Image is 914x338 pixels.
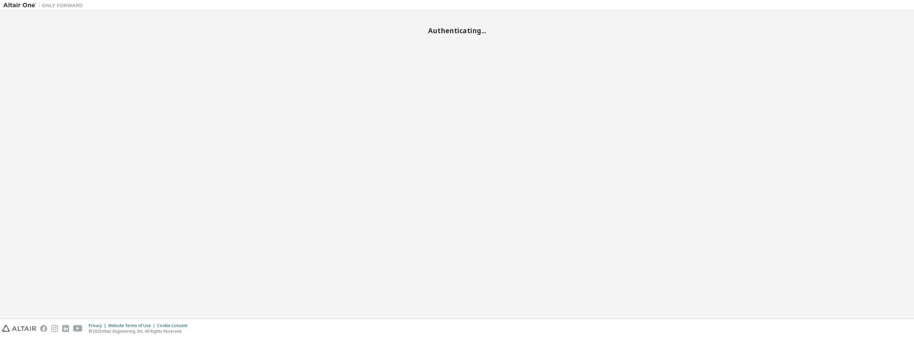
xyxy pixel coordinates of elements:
div: Website Terms of Use [108,323,157,328]
div: Cookie Consent [157,323,191,328]
img: Altair One [3,2,86,9]
img: altair_logo.svg [2,325,36,332]
h2: Authenticating... [3,26,911,35]
div: Privacy [89,323,108,328]
img: linkedin.svg [62,325,69,332]
img: youtube.svg [73,325,83,332]
p: © 2025 Altair Engineering, Inc. All Rights Reserved. [89,328,191,334]
img: instagram.svg [51,325,58,332]
img: facebook.svg [40,325,47,332]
